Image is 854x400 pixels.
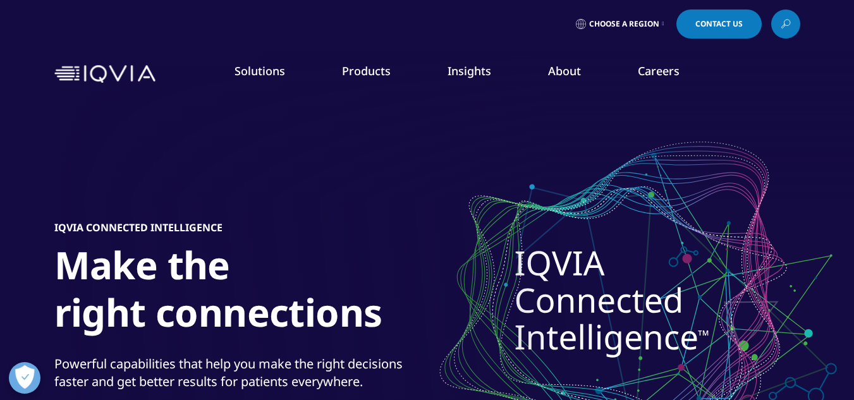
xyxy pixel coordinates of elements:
a: Insights [448,63,491,78]
span: Choose a Region [589,19,659,29]
a: Solutions [235,63,285,78]
button: Abrir preferencias [9,362,40,394]
h5: IQVIA Connected Intelligence [54,221,223,234]
a: About [548,63,581,78]
a: Products [342,63,391,78]
nav: Primary [161,44,800,104]
a: Careers [638,63,680,78]
span: Contact Us [695,20,743,28]
h1: Make the right connections [54,241,528,344]
img: IQVIA Healthcare Information Technology and Pharma Clinical Research Company [54,65,156,83]
p: Powerful capabilities that help you make the right decisions faster and get better results for pa... [54,355,424,398]
a: Contact Us [676,9,762,39]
